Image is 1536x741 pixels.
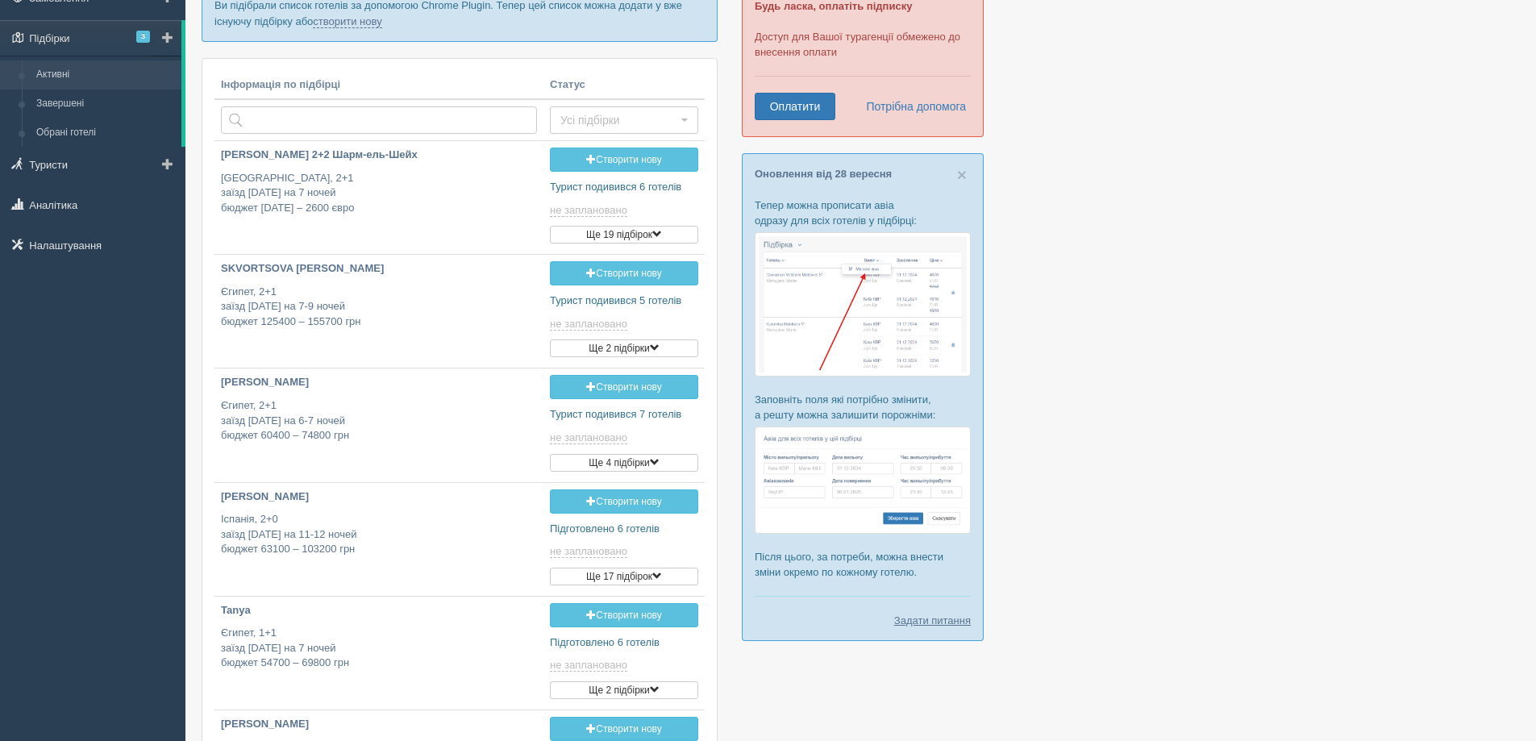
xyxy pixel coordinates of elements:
[550,522,698,537] p: Підготовлено 6 готелів
[550,545,631,558] a: не заплановано
[550,431,631,444] a: не заплановано
[214,71,543,100] th: Інформація по підбірці
[550,681,698,699] button: Ще 2 підбірки
[550,568,698,585] button: Ще 17 підбірок
[221,148,537,163] p: [PERSON_NAME] 2+2 Шарм-ель-Шейх
[136,31,150,43] span: 3
[550,293,698,309] p: Турист подивився 5 готелів
[550,603,698,627] a: Створити нову
[221,489,537,505] p: [PERSON_NAME]
[313,15,381,28] a: створити нову
[550,204,631,217] a: не заплановано
[543,71,705,100] th: Статус
[221,717,537,732] p: [PERSON_NAME]
[550,659,631,672] a: не заплановано
[214,255,543,343] a: SKVORTSOVA [PERSON_NAME] Єгипет, 2+1заїзд [DATE] на 7-9 ночейбюджет 125400 – 155700 грн
[550,635,698,651] p: Підготовлено 6 готелів
[550,431,627,444] span: не заплановано
[221,512,537,557] p: Іспанія, 2+0 заїзд [DATE] на 11-12 ночей бюджет 63100 – 103200 грн
[755,427,971,534] img: %D0%BF%D1%96%D0%B4%D0%B1%D1%96%D1%80%D0%BA%D0%B0-%D0%B0%D0%B2%D1%96%D0%B0-2-%D1%81%D1%80%D0%BC-%D...
[550,180,698,195] p: Турист подивився 6 готелів
[755,392,971,423] p: Заповніть поля які потрібно змінити, а решту можна залишити порожніми:
[550,204,627,217] span: не заплановано
[221,261,537,277] p: SKVORTSOVA [PERSON_NAME]
[550,318,631,331] a: не заплановано
[221,603,537,618] p: Tanya
[221,375,537,390] p: [PERSON_NAME]
[550,407,698,423] p: Турист подивився 7 готелів
[214,141,543,229] a: [PERSON_NAME] 2+2 Шарм-ель-Шейх [GEOGRAPHIC_DATA], 2+1заїзд [DATE] на 7 ночейбюджет [DATE] – 2600...
[550,318,627,331] span: не заплановано
[221,285,537,330] p: Єгипет, 2+1 заїзд [DATE] на 7-9 ночей бюджет 125400 – 155700 грн
[894,613,971,628] a: Задати питання
[957,166,967,183] button: Close
[221,171,537,216] p: [GEOGRAPHIC_DATA], 2+1 заїзд [DATE] на 7 ночей бюджет [DATE] – 2600 євро
[221,626,537,671] p: Єгипет, 1+1 заїзд [DATE] на 7 ночей бюджет 54700 – 69800 грн
[755,198,971,228] p: Тепер можна прописати авіа одразу для всіх готелів у підбірці:
[550,375,698,399] a: Створити нову
[855,93,967,120] a: Потрібна допомога
[550,659,627,672] span: не заплановано
[755,168,892,180] a: Оновлення від 28 вересня
[957,165,967,184] span: ×
[214,368,543,456] a: [PERSON_NAME] Єгипет, 2+1заїзд [DATE] на 6-7 ночейбюджет 60400 – 74800 грн
[214,597,543,685] a: Tanya Єгипет, 1+1заїзд [DATE] на 7 ночейбюджет 54700 – 69800 грн
[550,148,698,172] a: Створити нову
[560,112,677,128] span: Усі підбірки
[755,549,971,580] p: Після цього, за потреби, можна внести зміни окремо по кожному готелю.
[550,717,698,741] a: Створити нову
[550,545,627,558] span: не заплановано
[550,261,698,285] a: Створити нову
[755,232,971,377] img: %D0%BF%D1%96%D0%B4%D0%B1%D1%96%D1%80%D0%BA%D0%B0-%D0%B0%D0%B2%D1%96%D0%B0-1-%D1%81%D1%80%D0%BC-%D...
[214,483,543,571] a: [PERSON_NAME] Іспанія, 2+0заїзд [DATE] на 11-12 ночейбюджет 63100 – 103200 грн
[29,119,181,148] a: Обрані готелі
[550,339,698,357] button: Ще 2 підбірки
[550,454,698,472] button: Ще 4 підбірки
[29,60,181,90] a: Активні
[550,226,698,244] button: Ще 19 підбірок
[221,398,537,443] p: Єгипет, 2+1 заїзд [DATE] на 6-7 ночей бюджет 60400 – 74800 грн
[29,90,181,119] a: Завершені
[221,106,537,134] input: Пошук за країною або туристом
[550,489,698,514] a: Створити нову
[550,106,698,134] button: Усі підбірки
[755,93,835,120] a: Оплатити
